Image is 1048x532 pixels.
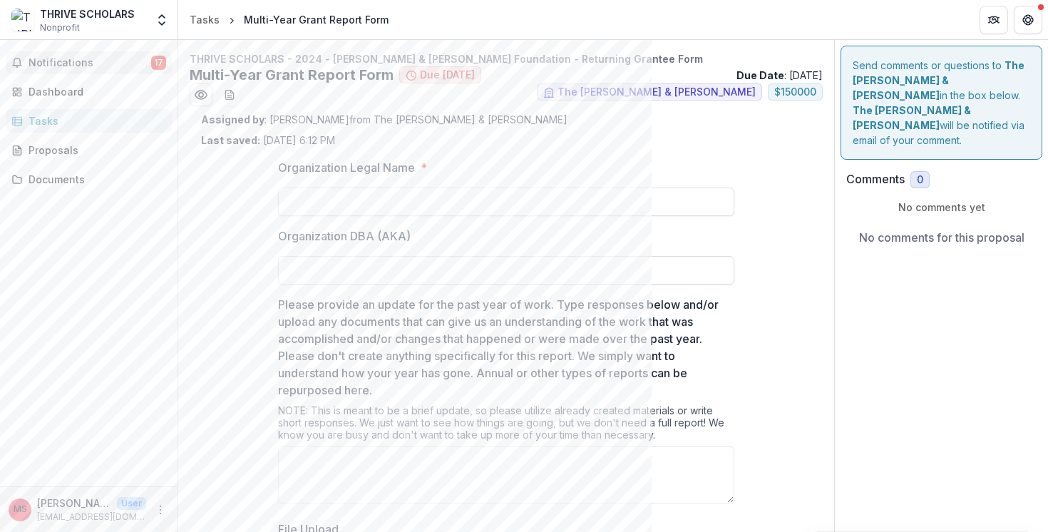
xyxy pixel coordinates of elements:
p: THRIVE SCHOLARS - 2024 - [PERSON_NAME] & [PERSON_NAME] Foundation - Returning Grantee Form [190,51,823,66]
p: No comments yet [846,200,1037,215]
strong: The [PERSON_NAME] & [PERSON_NAME] [853,59,1024,101]
span: The [PERSON_NAME] & [PERSON_NAME] [558,86,756,98]
strong: Due Date [736,69,784,81]
a: Tasks [184,9,225,30]
strong: The [PERSON_NAME] & [PERSON_NAME] [853,104,971,131]
p: User [117,497,146,510]
span: Notifications [29,57,151,69]
span: Nonprofit [40,21,80,34]
p: Organization Legal Name [278,159,415,176]
span: $ 150000 [774,86,816,98]
nav: breadcrumb [184,9,394,30]
h2: Comments [846,173,905,186]
div: Documents [29,172,160,187]
button: Notifications17 [6,51,172,74]
a: Proposals [6,138,172,162]
button: download-word-button [218,83,241,106]
button: More [152,501,169,518]
div: Dashboard [29,84,160,99]
a: Tasks [6,109,172,133]
a: Documents [6,168,172,191]
button: Open entity switcher [152,6,172,34]
div: Proposals [29,143,160,158]
span: 0 [917,174,923,186]
p: Organization DBA (AKA) [278,227,411,245]
strong: Assigned by [201,113,264,126]
div: Martha Sanchez [14,505,27,514]
div: THRIVE SCHOLARS [40,6,135,21]
div: Send comments or questions to in the box below. will be notified via email of your comment. [841,46,1042,160]
img: THRIVE SCHOLARS [11,9,34,31]
p: [EMAIL_ADDRESS][DOMAIN_NAME] [37,511,146,523]
p: [DATE] 6:12 PM [201,133,335,148]
button: Get Help [1014,6,1042,34]
span: Due [DATE] [420,69,475,81]
button: Preview 83e51e51-3fbb-4dbe-9a0d-062311b9feaf.pdf [190,83,212,106]
div: NOTE: This is meant to be a brief update, so please utilize already created materials or write sh... [278,404,734,446]
p: Please provide an update for the past year of work. Type responses below and/or upload any docume... [278,296,726,399]
p: : [PERSON_NAME] from The [PERSON_NAME] & [PERSON_NAME] [201,112,811,127]
div: Tasks [190,12,220,27]
p: : [DATE] [736,68,823,83]
div: Tasks [29,113,160,128]
h2: Multi-Year Grant Report Form [190,66,394,83]
div: Multi-Year Grant Report Form [244,12,389,27]
span: 17 [151,56,166,70]
strong: Last saved: [201,134,260,146]
p: No comments for this proposal [859,229,1024,246]
button: Partners [980,6,1008,34]
a: Dashboard [6,80,172,103]
p: [PERSON_NAME] [37,496,111,511]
